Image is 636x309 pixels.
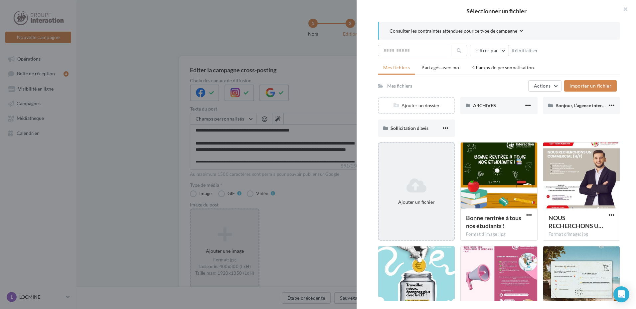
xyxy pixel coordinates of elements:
[383,65,410,70] span: Mes fichiers
[473,103,496,108] span: ARCHIVES
[528,80,561,92] button: Actions
[564,80,617,92] button: Importer un fichier
[569,83,611,89] span: Importer un fichier
[509,47,541,55] button: Réinitialiser
[470,45,509,56] button: Filtrer par
[390,27,523,36] button: Consulter les contraintes attendues pour ce type de campagne
[382,199,451,205] div: Ajouter un fichier
[466,231,532,237] div: Format d'image: jpg
[390,28,517,34] span: Consulter les contraintes attendues pour ce type de campagne
[472,65,534,70] span: Champs de personnalisation
[549,231,614,237] div: Format d'image: jpg
[613,286,629,302] div: Open Intercom Messenger
[549,214,603,229] span: NOUS RECHERCHONS UN COMMERCIAL (HF)
[367,8,625,14] h2: Sélectionner un fichier
[466,214,521,229] span: Bonne rentrée à tous nos étudiants !
[534,83,551,89] span: Actions
[379,102,454,109] div: Ajouter un dossier
[391,125,428,131] span: Sollicitation d'avis
[387,83,412,89] div: Mes fichiers
[421,65,461,70] span: Partagés avec moi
